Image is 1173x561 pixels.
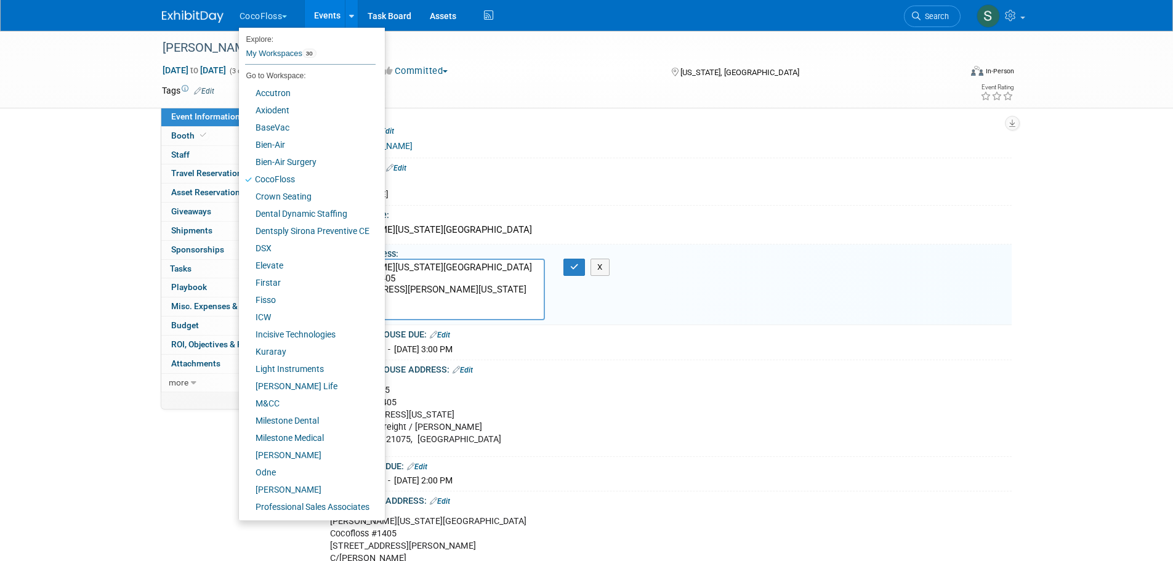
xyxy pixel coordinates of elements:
a: Search [904,6,961,27]
a: Booth [161,127,289,145]
a: Asset Reservations24 [161,184,289,202]
div: Event Venue Name: [311,206,1012,221]
td: Tags [162,84,214,97]
a: Edit [407,462,427,471]
span: Attachments [171,358,220,368]
div: SmileCon 2025 Cocofloss #1405 [STREET_ADDRESS][US_STATE] C/O TForce Freight / [PERSON_NAME] Elkri... [321,378,876,452]
a: Edit [194,87,214,95]
span: ROI, Objectives & ROO [171,339,254,349]
span: to [188,65,200,75]
a: Dentsply Sirona Preventive CE [239,222,376,240]
a: Fisso [239,291,376,309]
div: Show Forms Due:: [311,158,1012,174]
img: ExhibitDay [162,10,224,23]
div: ADVANCE WAREHOUSE DUE: [311,325,1012,341]
span: Staff [171,150,190,159]
a: more [161,374,289,392]
li: Explore: [239,32,376,43]
a: Axiodent [239,102,376,119]
span: (3 days) [228,67,254,75]
a: Staff [161,146,289,164]
span: more [169,377,188,387]
a: Bien-Air Surgery [239,153,376,171]
span: Misc. Expenses & Credits [171,301,267,311]
span: [DATE] [DATE] [162,65,227,76]
a: Accutron [239,84,376,102]
a: CocoFloss [239,171,376,188]
a: Event Information [161,108,289,126]
img: Sam Murphy [977,4,1000,28]
a: Kuraray [239,343,376,360]
span: 30 [302,49,316,59]
button: X [591,259,610,276]
span: [US_STATE], [GEOGRAPHIC_DATA] [680,68,799,77]
span: Booth [171,131,209,140]
a: quip [239,515,376,533]
a: Crown Seating [239,188,376,205]
a: Tasks [161,260,289,278]
span: Event Information [171,111,240,121]
div: DIRECT SHIPPING DUE: [311,457,1012,473]
span: Playbook [171,282,207,292]
span: Asset Reservations [171,187,260,197]
div: [PERSON_NAME] 14707-2025 [158,37,942,59]
a: Sponsorships [161,241,289,259]
a: [PERSON_NAME] [239,481,376,498]
a: Attachments [161,355,289,373]
span: [DATE] 8:00 AM - [DATE] 2:00 PM [326,475,453,485]
a: Professional Sales Associates [239,498,376,515]
a: Light Instruments [239,360,376,377]
button: Committed [379,65,453,78]
i: Booth reservation complete [200,132,206,139]
a: BaseVac [239,119,376,136]
a: [PERSON_NAME] Life [239,377,376,395]
a: Edit [374,127,394,135]
a: ROI, Objectives & ROO [161,336,289,354]
a: Elevate [239,257,376,274]
span: Giveaways [171,206,211,216]
div: [PERSON_NAME] [326,189,1002,201]
a: Milestone Dental [239,412,376,429]
span: Travel Reservations [171,168,246,178]
a: Edit [430,497,450,506]
li: Go to Workspace: [239,68,376,84]
a: Budget [161,317,289,335]
span: Tasks [170,264,191,273]
a: Milestone Medical [239,429,376,446]
div: [PERSON_NAME][US_STATE][GEOGRAPHIC_DATA] [320,220,1002,240]
div: ADVANCE WAREHOUSE ADDRESS: [311,360,1012,376]
a: ICW [239,309,376,326]
a: M&CC [239,395,376,412]
a: Travel Reservations [161,164,289,183]
a: My Workspaces30 [245,43,376,64]
a: DSX [239,240,376,257]
a: Bien-Air [239,136,376,153]
a: Dental Dynamic Staffing [239,205,376,222]
div: Event Format [888,64,1015,83]
div: Event Venue Address: [311,244,1012,260]
span: Search [921,12,949,21]
a: Incisive Technologies [239,326,376,343]
a: Giveaways [161,203,289,221]
span: Budget [171,320,199,330]
span: Shipments [171,225,212,235]
span: Sponsorships [171,244,224,254]
a: Firstar [239,274,376,291]
a: Edit [386,164,406,172]
img: Format-Inperson.png [971,66,983,76]
a: Odne [239,464,376,481]
span: [DATE] 9:00 AM - [DATE] 3:00 PM [326,344,453,354]
a: Playbook [161,278,289,297]
a: Edit [430,331,450,339]
div: In-Person [985,67,1014,76]
div: DIRECT SHIPPING ADDRESS: [311,491,1012,507]
a: Misc. Expenses & Credits [161,297,289,316]
a: Edit [453,366,473,374]
a: [PERSON_NAME] [239,446,376,464]
div: Event Website: [311,121,1012,137]
div: Event Rating [980,84,1014,91]
a: Shipments [161,222,289,240]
